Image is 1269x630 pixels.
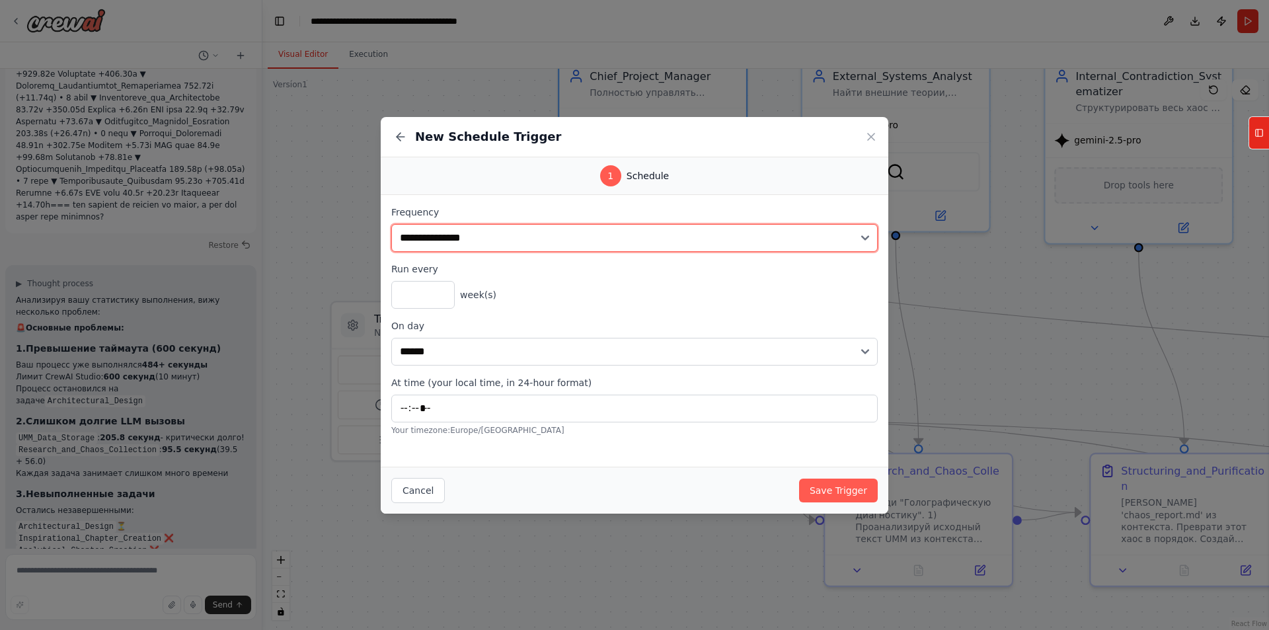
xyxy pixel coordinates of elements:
span: week(s) [460,288,496,301]
label: Frequency [391,206,878,219]
button: Cancel [391,478,445,503]
p: Your timezone: Europe/[GEOGRAPHIC_DATA] [391,425,878,436]
span: Schedule [627,169,669,182]
label: Run every [391,262,878,276]
h2: New Schedule Trigger [415,128,561,146]
label: On day [391,319,878,333]
div: 1 [600,165,621,186]
label: At time (your local time, in 24-hour format) [391,376,878,389]
button: Save Trigger [799,479,878,502]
